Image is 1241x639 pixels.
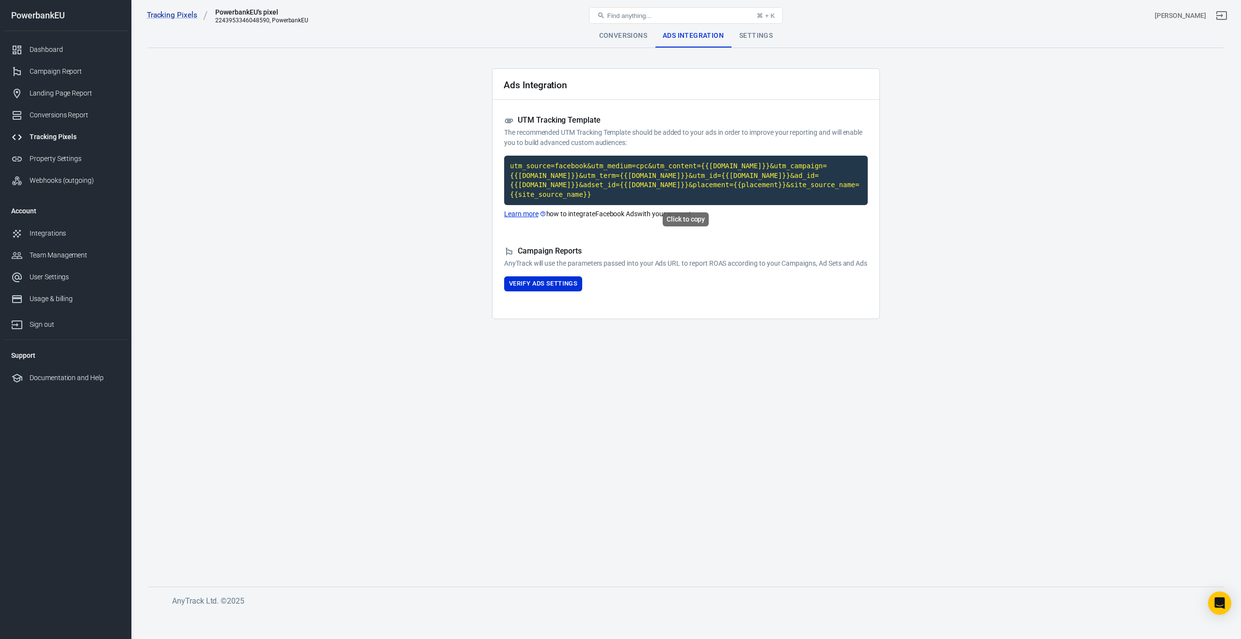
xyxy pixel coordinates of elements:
div: Ads Integration [655,24,732,48]
a: Landing Page Report [3,82,127,104]
div: Team Management [30,250,120,260]
a: Learn more [504,209,546,219]
a: Webhooks (outgoing) [3,170,127,192]
a: Tracking Pixels [3,126,127,148]
span: Find anything... [607,12,651,19]
div: Usage & billing [30,294,120,304]
a: Sign out [3,310,127,335]
p: how to integrate Facebook Ads with your account. [504,209,868,219]
div: Sign out [30,319,120,330]
a: Sign out [1210,4,1233,27]
button: Find anything...⌘ + K [589,7,783,24]
h5: UTM Tracking Template [504,115,868,126]
button: Verify Ads Settings [504,276,582,291]
li: Support [3,344,127,367]
a: Usage & billing [3,288,127,310]
div: Click to copy [663,212,709,226]
div: Campaign Report [30,66,120,77]
div: Account id: euM9DEON [1155,11,1206,21]
li: Account [3,199,127,223]
div: PowerbankEU [3,11,127,20]
a: Integrations [3,223,127,244]
div: PowerbankEU's pixel [215,7,308,17]
a: Conversions Report [3,104,127,126]
div: Conversions [591,24,655,48]
h2: Ads Integration [504,80,567,90]
div: 2243953346048590, PowerbankEU [215,17,308,24]
a: Property Settings [3,148,127,170]
div: Property Settings [30,154,120,164]
h5: Campaign Reports [504,246,868,256]
a: Tracking Pixels [147,10,208,20]
h6: AnyTrack Ltd. © 2025 [172,595,899,607]
a: Team Management [3,244,127,266]
div: Open Intercom Messenger [1208,591,1231,615]
p: AnyTrack will use the parameters passed into your Ads URL to report ROAS according to your Campai... [504,258,868,269]
a: Dashboard [3,39,127,61]
a: Campaign Report [3,61,127,82]
div: Documentation and Help [30,373,120,383]
p: The recommended UTM Tracking Template should be added to your ads in order to improve your report... [504,128,868,148]
div: Integrations [30,228,120,239]
code: Click to copy [504,156,868,205]
div: User Settings [30,272,120,282]
div: Tracking Pixels [30,132,120,142]
a: User Settings [3,266,127,288]
div: Landing Page Report [30,88,120,98]
div: Settings [732,24,780,48]
div: ⌘ + K [757,12,775,19]
div: Conversions Report [30,110,120,120]
div: Dashboard [30,45,120,55]
div: Webhooks (outgoing) [30,176,120,186]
